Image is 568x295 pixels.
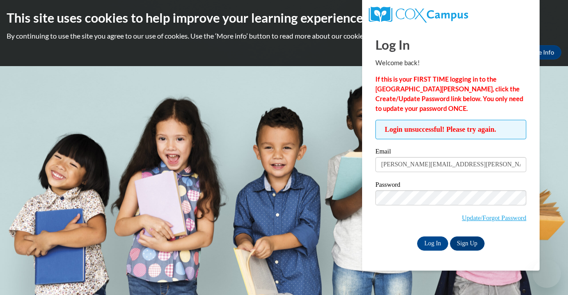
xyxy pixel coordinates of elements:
iframe: Button to launch messaging window [532,260,561,288]
h1: Log In [375,35,526,54]
strong: If this is your FIRST TIME logging in to the [GEOGRAPHIC_DATA][PERSON_NAME], click the Create/Upd... [375,75,523,112]
a: Update/Forgot Password [462,214,526,221]
input: Log In [417,236,448,251]
p: By continuing to use the site you agree to our use of cookies. Use the ‘More info’ button to read... [7,31,561,41]
a: Sign Up [450,236,485,251]
label: Password [375,181,526,190]
label: Email [375,148,526,157]
h2: This site uses cookies to help improve your learning experience. [7,9,561,27]
img: COX Campus [369,7,468,23]
span: Login unsuccessful! Please try again. [375,120,526,139]
a: More Info [520,45,561,59]
p: Welcome back! [375,58,526,68]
